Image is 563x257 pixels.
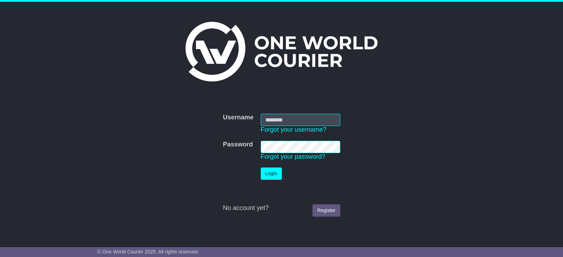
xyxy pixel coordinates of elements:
[223,204,340,212] div: No account yet?
[97,249,199,255] span: © One World Courier 2025. All rights reserved.
[261,126,327,133] a: Forgot your username?
[185,22,378,81] img: One World
[223,114,253,121] label: Username
[261,167,282,180] button: Login
[261,153,325,160] a: Forgot your password?
[223,141,253,149] label: Password
[312,204,340,217] a: Register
